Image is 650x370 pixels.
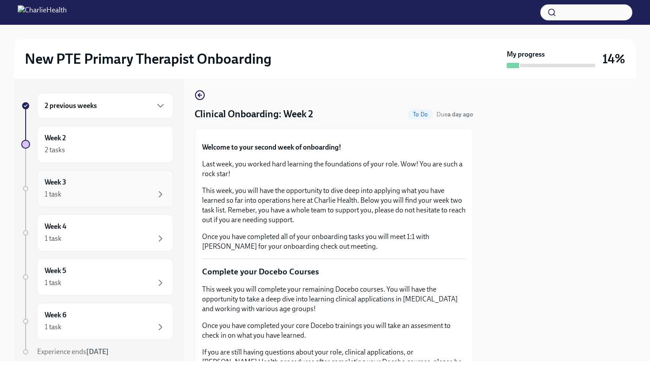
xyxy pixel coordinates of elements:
[202,159,466,179] p: Last week, you worked hard learning the foundations of your role. Wow! You are such a rock star!
[45,266,66,276] h6: Week 5
[436,111,473,118] span: Due
[25,50,271,68] h2: New PTE Primary Therapist Onboarding
[447,111,473,118] strong: a day ago
[21,214,173,251] a: Week 41 task
[202,266,466,277] p: Complete your Docebo Courses
[45,189,61,199] div: 1 task
[45,177,66,187] h6: Week 3
[45,278,61,288] div: 1 task
[202,143,341,151] strong: Welcome to your second week of onboarding!
[202,321,466,340] p: Once you have completed your core Docebo trainings you will take an assesment to check in on what...
[21,303,173,340] a: Week 61 task
[45,310,66,320] h6: Week 6
[21,126,173,163] a: Week 22 tasks
[45,133,66,143] h6: Week 2
[18,5,67,19] img: CharlieHealth
[436,110,473,119] span: September 27th, 2025 07:00
[45,101,97,111] h6: 2 previous weeks
[45,145,65,155] div: 2 tasks
[45,234,61,243] div: 1 task
[37,93,173,119] div: 2 previous weeks
[408,111,433,118] span: To Do
[45,322,61,332] div: 1 task
[602,51,625,67] h3: 14%
[195,108,313,121] h4: Clinical Onboarding: Week 2
[202,285,466,314] p: This week you will complete your remaining Docebo courses. You will have the opportunity to take ...
[202,232,466,251] p: Once you have completed all of your onboarding tasks you will meet 1:1 with [PERSON_NAME] for you...
[202,186,466,225] p: This week, you will have the opportunity to dive deep into applying what you have learned so far ...
[507,50,545,59] strong: My progress
[45,222,66,231] h6: Week 4
[37,347,109,356] span: Experience ends
[21,258,173,296] a: Week 51 task
[86,347,109,356] strong: [DATE]
[21,170,173,207] a: Week 31 task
